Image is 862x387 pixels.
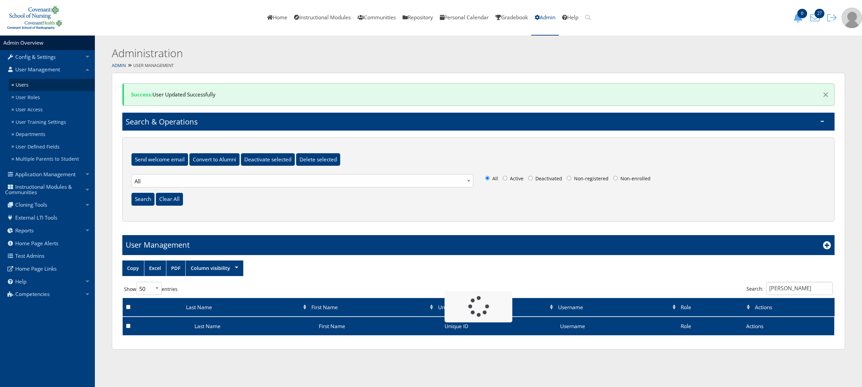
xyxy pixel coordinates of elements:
a: User Roles [9,91,95,104]
a: Admin [112,63,126,68]
th: Role [677,298,752,316]
th: Username [557,317,677,335]
button: 27 [808,13,825,23]
input: All [485,176,490,180]
th: Role [677,317,743,335]
input: Deactivate selected [241,153,295,166]
h2: Administration [112,46,675,61]
input: Deactivated [528,176,533,180]
td: Last Name [183,298,308,316]
span: 27 [815,9,824,18]
label: Non-registered [565,174,610,186]
input: Clear All [156,193,183,206]
a: Column visibility [186,260,243,276]
label: All [484,174,500,186]
strong: Success: [131,91,152,98]
div: User Management [95,61,862,71]
td: Last Name [191,317,315,335]
img: user-profile-default-picture.png [842,8,862,28]
input: Search [131,193,155,206]
button: Dismiss alert [816,89,829,100]
i: Add New [823,241,831,249]
a: 27 [808,14,825,21]
label: Active [501,174,525,186]
input: Delete selected [296,153,340,166]
label: Search: [745,282,835,295]
h1: Search & Operations [122,113,835,131]
a: Excel [144,260,166,276]
div: User Updated Successfully [122,83,835,106]
label: Non-enrolled [612,174,652,186]
td: First Name [308,298,435,316]
select: Showentries [136,282,162,295]
a: Users [9,79,95,91]
input: Non-registered [567,176,571,180]
th: Unique ID [441,317,557,335]
span: - [820,116,824,124]
span: × [823,87,829,101]
a: Multiple Parents to Student [9,153,95,165]
a: 0 [791,14,808,21]
input: Search: [766,282,833,295]
th: Actions [752,298,835,316]
a: User Defined Fields [9,140,95,153]
a: Admin Overview [3,39,43,46]
input: Convert to Alumni [189,153,240,166]
a: Copy [122,260,144,276]
h1: User Management [126,240,190,250]
label: Show entries [122,282,179,295]
th: Username [555,298,677,316]
a: User Training Settings [9,116,95,128]
a: User Access [9,104,95,116]
label: Deactivated [527,174,564,186]
span: 0 [797,9,807,18]
input: Send welcome email [131,153,188,166]
a: Departments [9,128,95,141]
th: Actions [743,317,835,335]
input: Active [503,176,507,180]
a: PDF [166,260,186,276]
button: 0 [791,13,808,23]
th: Unique ID [435,298,554,316]
input: Non-enrolled [613,176,618,180]
td: First Name [315,317,441,335]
